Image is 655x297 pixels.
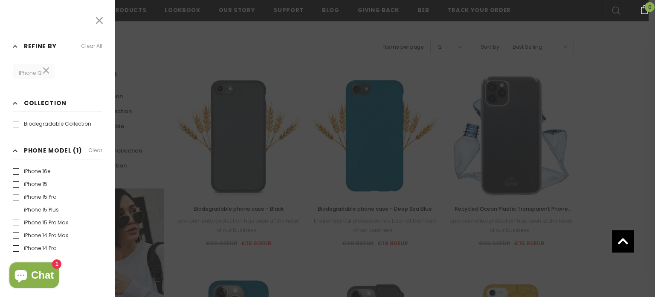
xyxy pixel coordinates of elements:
[13,120,91,128] label: Biodegradable Collection
[13,218,68,227] label: iPhone 15 Pro Max
[633,4,655,14] a: 0
[13,167,50,176] label: iPhone 16e
[13,206,59,214] label: iPhone 15 Plus
[24,41,56,51] span: Refine by
[13,64,55,79] a: iPhone 13
[13,231,68,240] label: iPhone 14 Pro Max
[88,146,102,155] a: Clear
[17,69,50,76] span: iPhone 13
[7,262,61,290] inbox-online-store-chat: Shopify online store chat
[81,41,102,51] a: Clear all
[13,193,56,201] label: iPhone 15 Pro
[24,146,82,155] span: Phone Model (1)
[24,98,67,108] span: Collection
[645,2,655,12] span: 0
[13,244,56,253] label: iPhone 14 Pro
[13,180,47,188] label: iPhone 15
